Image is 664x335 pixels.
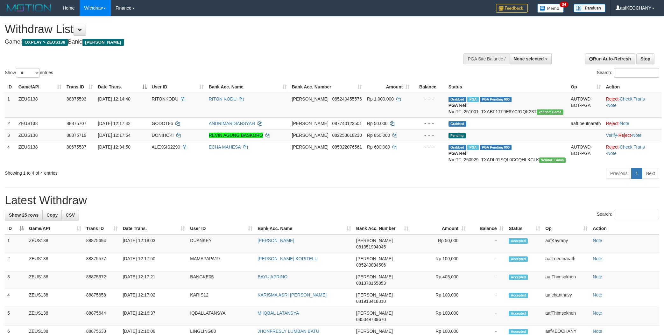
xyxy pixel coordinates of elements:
[411,271,468,289] td: Rp 405,000
[568,93,603,118] td: AUTOWD-BOT-PGA
[84,307,120,325] td: 88875644
[412,81,446,93] th: Balance
[255,223,354,234] th: Bank Acc. Name: activate to sort column ascending
[636,53,654,64] a: Stop
[5,223,26,234] th: ID: activate to sort column descending
[5,253,26,271] td: 2
[5,117,16,129] td: 2
[509,311,528,316] span: Accepted
[607,103,617,108] a: Note
[593,329,602,334] a: Note
[209,144,241,150] a: ECHA MAHESA
[446,81,569,93] th: Status
[568,117,603,129] td: aafLoeutnarath
[120,223,188,234] th: Date Trans.: activate to sort column ascending
[642,168,659,179] a: Next
[468,271,506,289] td: -
[606,168,632,179] a: Previous
[120,271,188,289] td: [DATE] 12:17:21
[67,144,86,150] span: 88675587
[187,307,255,325] td: IQBALLATANSYA
[26,223,84,234] th: Game/API: activate to sort column ascending
[209,96,237,101] a: RITON KODU
[415,144,443,150] div: - - -
[411,223,468,234] th: Amount: activate to sort column ascending
[543,271,590,289] td: aafThimsokhen
[411,289,468,307] td: Rp 100,000
[574,4,605,12] img: panduan.png
[84,271,120,289] td: 88875672
[5,210,43,220] a: Show 25 rows
[356,292,393,297] span: [PERSON_NAME]
[618,133,631,138] a: Reject
[367,133,390,138] span: Rp 850.000
[604,81,661,93] th: Action
[16,93,64,118] td: ZEUS138
[593,256,602,261] a: Note
[543,253,590,271] td: aafLoeutnarath
[568,81,603,93] th: Op: activate to sort column ascending
[258,292,327,297] a: KARISMA ASRI [PERSON_NAME]
[152,121,173,126] span: GODOT86
[356,317,386,322] span: Copy 085349739670 to clipboard
[16,68,40,78] select: Showentries
[468,223,506,234] th: Balance: activate to sort column ascending
[187,253,255,271] td: MAMAPAPA19
[26,234,84,253] td: ZEUS138
[22,39,68,46] span: OXPLAY > ZEUS138
[356,281,386,286] span: Copy 081378155853 to clipboard
[289,81,364,93] th: Bank Acc. Number: activate to sort column ascending
[356,262,386,268] span: Copy 085243884506 to clipboard
[67,133,86,138] span: 88875719
[98,121,131,126] span: [DATE] 12:17:42
[593,274,602,279] a: Note
[356,244,386,249] span: Copy 081351994045 to clipboard
[84,223,120,234] th: Trans ID: activate to sort column ascending
[16,81,64,93] th: Game/API: activate to sort column ascending
[149,81,206,93] th: User ID: activate to sort column ascending
[543,307,590,325] td: aafThimsokhen
[468,253,506,271] td: -
[67,121,86,126] span: 88875707
[209,121,255,126] a: ANDRIMARDIANSYAH
[46,213,58,218] span: Copy
[367,144,390,150] span: Rp 600.000
[509,238,528,244] span: Accepted
[152,96,179,101] span: RITONKODU
[446,93,569,118] td: TF_251001_TXABF1TF9E8YC91QK23T
[449,97,466,102] span: Grabbed
[606,133,617,138] a: Verify
[543,289,590,307] td: aafchanthavy
[120,289,188,307] td: [DATE] 12:17:02
[332,121,362,126] span: Copy 087740122501 to clipboard
[446,141,569,165] td: TF_250929_TXADL01SQL0CCQHLKCLK
[9,213,39,218] span: Show 25 rows
[5,234,26,253] td: 1
[356,256,393,261] span: [PERSON_NAME]
[415,96,443,102] div: - - -
[332,96,362,101] span: Copy 085240455576 to clipboard
[597,68,659,78] label: Search:
[593,292,602,297] a: Note
[356,238,393,243] span: [PERSON_NAME]
[631,168,642,179] a: 1
[509,329,528,334] span: Accepted
[258,274,287,279] a: BAYU APRINO
[152,144,180,150] span: ALEXSIS2290
[61,210,79,220] a: CSV
[496,4,528,13] img: Feedback.jpg
[467,97,478,102] span: Marked by aafanarl
[5,129,16,141] td: 3
[620,96,645,101] a: Check Trans
[449,103,468,114] b: PGA Ref. No:
[26,271,84,289] td: ZEUS138
[120,307,188,325] td: [DATE] 12:16:37
[5,68,53,78] label: Show entries
[614,68,659,78] input: Search:
[95,81,149,93] th: Date Trans.: activate to sort column descending
[415,120,443,127] div: - - -
[509,275,528,280] span: Accepted
[356,274,393,279] span: [PERSON_NAME]
[5,271,26,289] td: 3
[411,253,468,271] td: Rp 100,000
